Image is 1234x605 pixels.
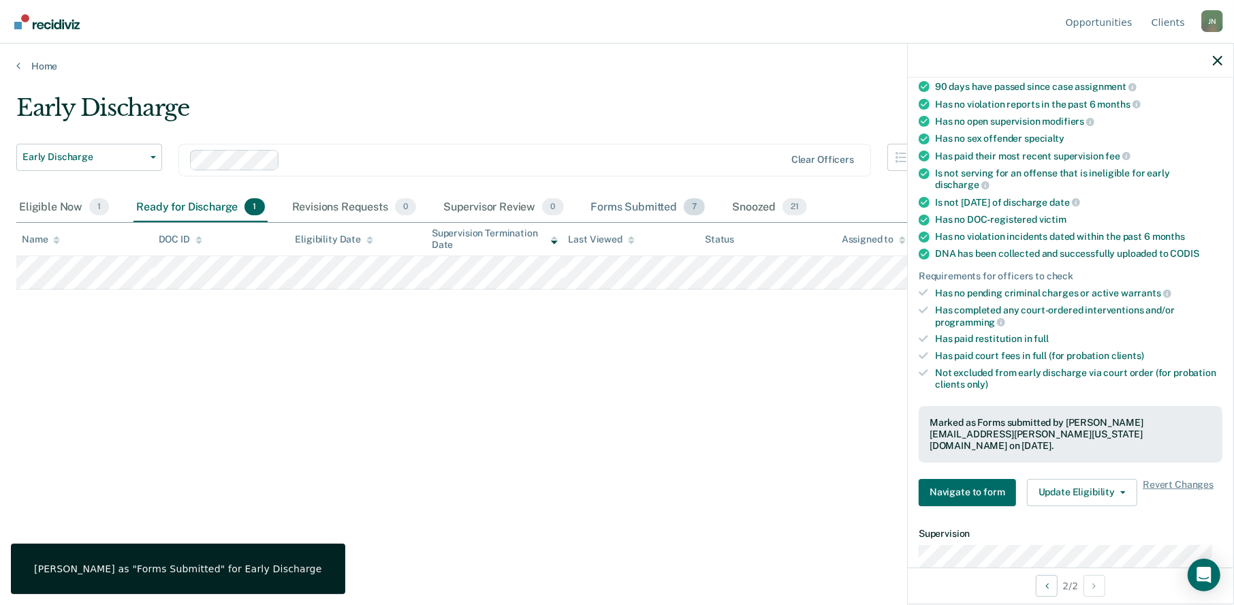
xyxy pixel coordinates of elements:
div: Has no violation reports in the past 6 [935,98,1222,110]
div: Has paid court fees in full (for probation [935,350,1222,362]
div: Supervision Termination Date [432,228,558,251]
div: Has paid restitution in [935,333,1222,345]
div: Revisions Requests [289,193,419,223]
span: months [1152,231,1185,242]
span: months [1098,99,1141,110]
span: programming [935,317,1005,328]
div: 2 / 2 [908,568,1233,604]
div: Has paid their most recent supervision [935,150,1222,162]
dt: Supervision [919,528,1222,540]
div: DOC ID [159,234,202,245]
button: Update Eligibility [1027,479,1137,506]
div: Clear officers [791,154,854,166]
span: 0 [395,198,416,216]
div: Supervisor Review [441,193,567,223]
span: clients) [1111,350,1144,361]
span: warrants [1121,288,1171,298]
span: CODIS [1171,248,1199,259]
div: Eligible Now [16,193,112,223]
a: Home [16,60,1218,72]
div: Has completed any court-ordered interventions and/or [935,305,1222,328]
div: Requirements for officers to check [919,270,1222,282]
span: fee [1106,151,1130,161]
div: [PERSON_NAME] as "Forms Submitted" for Early Discharge [34,563,322,575]
span: Revert Changes [1143,479,1214,506]
button: Next Opportunity [1083,575,1105,597]
div: 90 days have passed since case [935,80,1222,93]
span: 0 [542,198,563,216]
button: Previous Opportunity [1036,575,1058,597]
div: DNA has been collected and successfully uploaded to [935,248,1222,260]
div: Assigned to [842,234,906,245]
div: J N [1201,10,1223,32]
div: Status [705,234,734,245]
span: date [1049,197,1079,208]
div: Ready for Discharge [133,193,267,223]
button: Profile dropdown button [1201,10,1223,32]
span: 21 [782,198,807,216]
span: discharge [935,179,990,190]
div: Has no violation incidents dated within the past 6 [935,231,1222,243]
div: Snoozed [729,193,810,223]
div: Not excluded from early discharge via court order (for probation clients [935,367,1222,390]
div: Has no open supervision [935,115,1222,127]
span: assignment [1075,81,1137,92]
span: only) [967,379,988,390]
span: specialty [1024,133,1064,144]
div: Eligibility Date [295,234,373,245]
div: Has no pending criminal charges or active [935,287,1222,299]
span: 7 [684,198,705,216]
div: Early Discharge [16,94,942,133]
a: Navigate to form link [919,479,1022,506]
div: Name [22,234,60,245]
div: Has no DOC-registered [935,214,1222,226]
div: Marked as Forms submitted by [PERSON_NAME][EMAIL_ADDRESS][PERSON_NAME][US_STATE][DOMAIN_NAME] on ... [930,417,1212,451]
div: Is not serving for an offense that is ineligible for early [935,168,1222,191]
span: 1 [244,198,264,216]
div: Has no sex offender [935,133,1222,144]
span: modifiers [1043,116,1095,127]
div: Is not [DATE] of discharge [935,196,1222,208]
span: full [1034,333,1049,344]
span: Early Discharge [22,151,145,163]
span: victim [1039,214,1066,225]
div: Open Intercom Messenger [1188,559,1220,591]
div: Last Viewed [569,234,635,245]
img: Recidiviz [14,14,80,29]
span: 1 [89,198,109,216]
button: Navigate to form [919,479,1016,506]
div: Forms Submitted [588,193,708,223]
